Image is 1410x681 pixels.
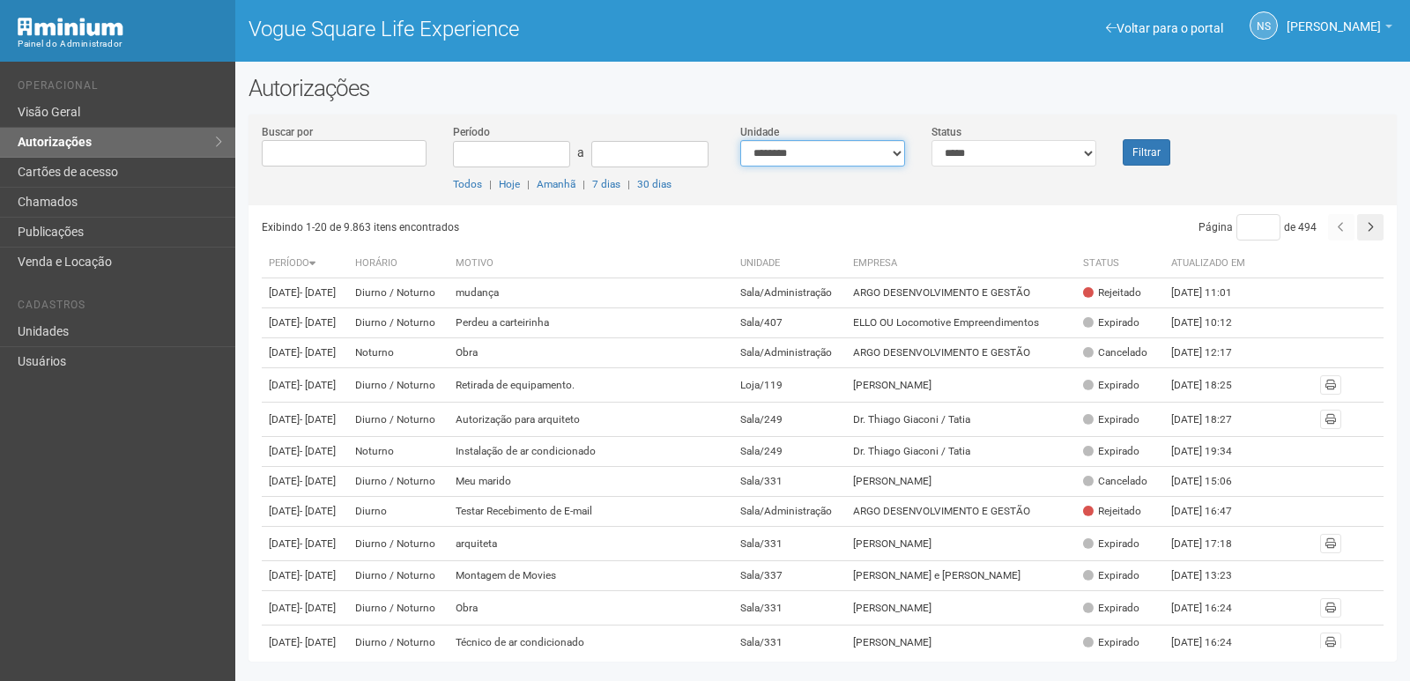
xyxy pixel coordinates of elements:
[300,316,336,329] span: - [DATE]
[592,178,620,190] a: 7 dias
[577,145,584,159] span: a
[733,561,846,591] td: Sala/337
[627,178,630,190] span: |
[1164,467,1261,497] td: [DATE] 15:06
[733,467,846,497] td: Sala/331
[300,602,336,614] span: - [DATE]
[1083,345,1147,360] div: Cancelado
[262,214,825,241] div: Exibindo 1-20 de 9.863 itens encontrados
[733,591,846,625] td: Sala/331
[348,278,449,308] td: Diurno / Noturno
[262,591,348,625] td: [DATE]
[449,437,732,467] td: Instalação de ar condicionado
[733,497,846,527] td: Sala/Administração
[1083,315,1139,330] div: Expirado
[733,338,846,368] td: Sala/Administração
[733,437,846,467] td: Sala/249
[300,569,336,581] span: - [DATE]
[348,591,449,625] td: Diurno / Noturno
[733,249,846,278] th: Unidade
[262,467,348,497] td: [DATE]
[449,338,732,368] td: Obra
[262,527,348,561] td: [DATE]
[449,497,732,527] td: Testar Recebimento de E-mail
[18,18,123,36] img: Minium
[1164,338,1261,368] td: [DATE] 12:17
[449,591,732,625] td: Obra
[1123,139,1170,166] button: Filtrar
[1287,22,1392,36] a: [PERSON_NAME]
[300,636,336,648] span: - [DATE]
[846,278,1077,308] td: ARGO DESENVOLVIMENTO E GESTÃO
[262,368,348,403] td: [DATE]
[300,445,336,457] span: - [DATE]
[262,403,348,437] td: [DATE]
[733,625,846,660] td: Sala/331
[733,403,846,437] td: Sala/249
[348,467,449,497] td: Diurno / Noturno
[449,561,732,591] td: Montagem de Movies
[1083,285,1141,300] div: Rejeitado
[249,18,810,41] h1: Vogue Square Life Experience
[18,36,222,52] div: Painel do Administrador
[846,591,1077,625] td: [PERSON_NAME]
[262,338,348,368] td: [DATE]
[1083,474,1147,489] div: Cancelado
[449,308,732,338] td: Perdeu a carteirinha
[846,338,1077,368] td: ARGO DESENVOLVIMENTO E GESTÃO
[249,75,1397,101] h2: Autorizações
[262,249,348,278] th: Período
[637,178,672,190] a: 30 dias
[300,286,336,299] span: - [DATE]
[300,537,336,550] span: - [DATE]
[1164,403,1261,437] td: [DATE] 18:27
[1164,368,1261,403] td: [DATE] 18:25
[733,308,846,338] td: Sala/407
[1250,11,1278,40] a: NS
[348,497,449,527] td: Diurno
[262,437,348,467] td: [DATE]
[348,338,449,368] td: Noturno
[527,178,530,190] span: |
[846,308,1077,338] td: ELLO OU Locomotive Empreendimentos
[449,278,732,308] td: mudança
[300,346,336,359] span: - [DATE]
[846,625,1077,660] td: [PERSON_NAME]
[1164,437,1261,467] td: [DATE] 19:34
[733,278,846,308] td: Sala/Administração
[348,561,449,591] td: Diurno / Noturno
[18,299,222,317] li: Cadastros
[1164,278,1261,308] td: [DATE] 11:01
[1164,527,1261,561] td: [DATE] 17:18
[1083,412,1139,427] div: Expirado
[1164,497,1261,527] td: [DATE] 16:47
[449,249,732,278] th: Motivo
[1083,504,1141,519] div: Rejeitado
[1106,21,1223,35] a: Voltar para o portal
[300,413,336,426] span: - [DATE]
[300,505,336,517] span: - [DATE]
[1287,3,1381,33] span: Nicolle Silva
[846,561,1077,591] td: [PERSON_NAME] e [PERSON_NAME]
[262,625,348,660] td: [DATE]
[300,475,336,487] span: - [DATE]
[1164,561,1261,591] td: [DATE] 13:23
[583,178,585,190] span: |
[846,467,1077,497] td: [PERSON_NAME]
[348,368,449,403] td: Diurno / Noturno
[931,124,961,140] label: Status
[1164,591,1261,625] td: [DATE] 16:24
[537,178,575,190] a: Amanhã
[348,308,449,338] td: Diurno / Noturno
[348,403,449,437] td: Diurno / Noturno
[262,124,313,140] label: Buscar por
[846,527,1077,561] td: [PERSON_NAME]
[348,527,449,561] td: Diurno / Noturno
[449,368,732,403] td: Retirada de equipamento.
[1164,625,1261,660] td: [DATE] 16:24
[262,561,348,591] td: [DATE]
[1083,601,1139,616] div: Expirado
[449,625,732,660] td: Técnico de ar condicionado
[846,249,1077,278] th: Empresa
[449,527,732,561] td: arquiteta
